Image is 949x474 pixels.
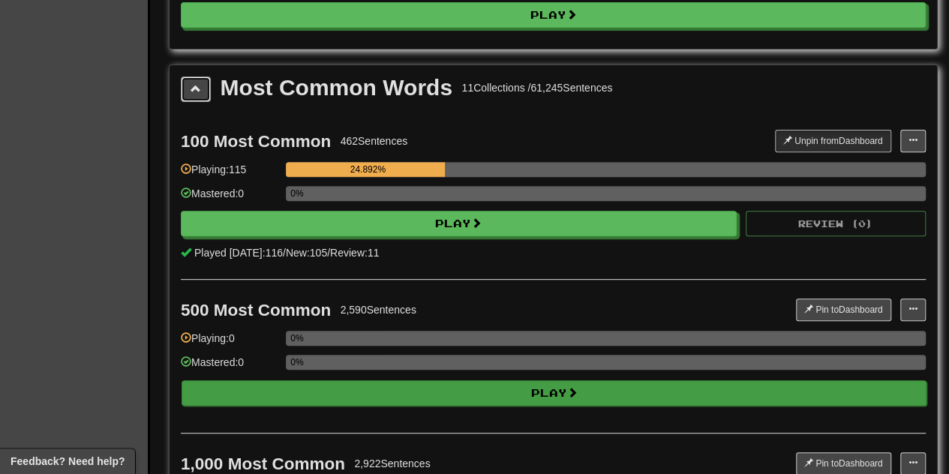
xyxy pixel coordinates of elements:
[796,298,891,321] button: Pin toDashboard
[290,162,445,177] div: 24.892%
[354,456,430,471] div: 2,922 Sentences
[181,301,331,319] div: 500 Most Common
[327,247,330,259] span: /
[221,76,452,99] div: Most Common Words
[330,247,379,259] span: Review: 11
[341,133,408,148] div: 462 Sentences
[181,331,278,355] div: Playing: 0
[181,355,278,379] div: Mastered: 0
[775,130,891,152] button: Unpin fromDashboard
[746,211,926,236] button: Review (0)
[181,162,278,187] div: Playing: 115
[181,211,737,236] button: Play
[194,247,283,259] span: Played [DATE]: 116
[181,132,331,151] div: 100 Most Common
[181,186,278,211] div: Mastered: 0
[286,247,327,259] span: New: 105
[182,380,926,406] button: Play
[283,247,286,259] span: /
[11,454,125,469] span: Open feedback widget
[181,2,926,28] button: Play
[341,302,416,317] div: 2,590 Sentences
[181,454,345,473] div: 1,000 Most Common
[461,80,612,95] div: 11 Collections / 61,245 Sentences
